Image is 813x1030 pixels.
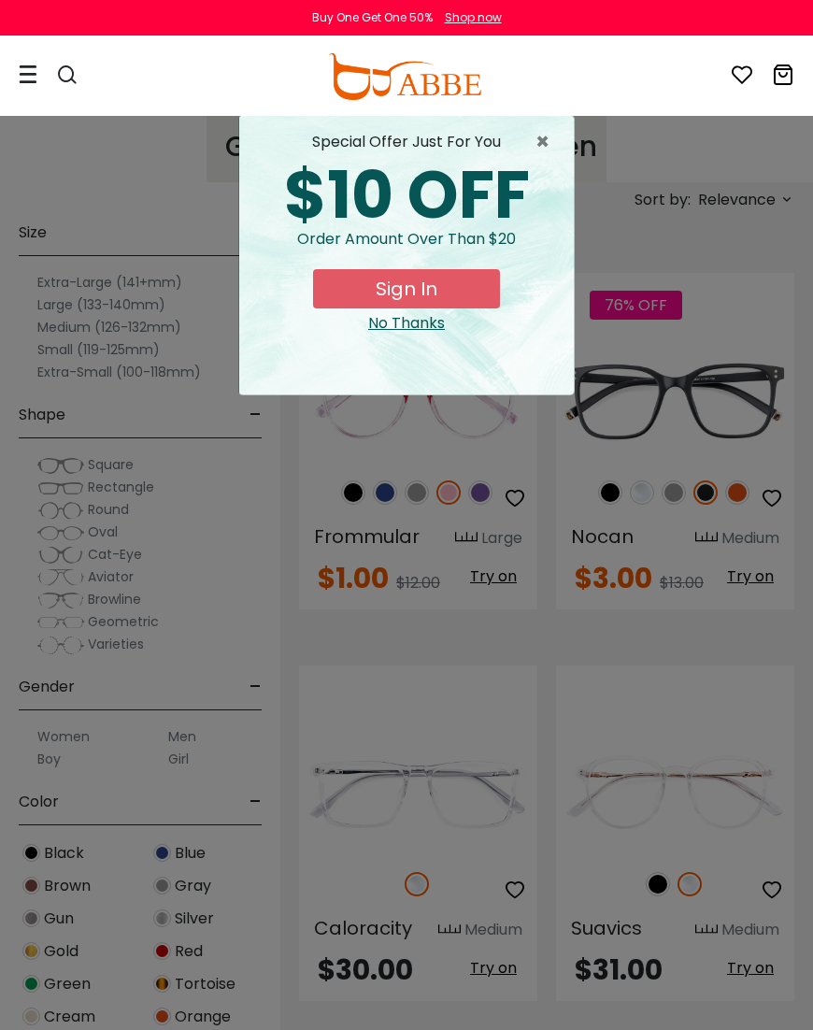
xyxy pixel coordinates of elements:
div: Order amount over than $20 [254,228,559,269]
button: Sign In [313,269,500,308]
button: Close [535,131,559,153]
div: Buy One Get One 50% [312,9,433,26]
div: special offer just for you [254,131,559,153]
div: Shop now [445,9,502,26]
div: $10 OFF [254,163,559,228]
img: abbeglasses.com [328,53,481,100]
div: Close [254,312,559,335]
a: Shop now [435,9,502,25]
span: × [535,131,559,153]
